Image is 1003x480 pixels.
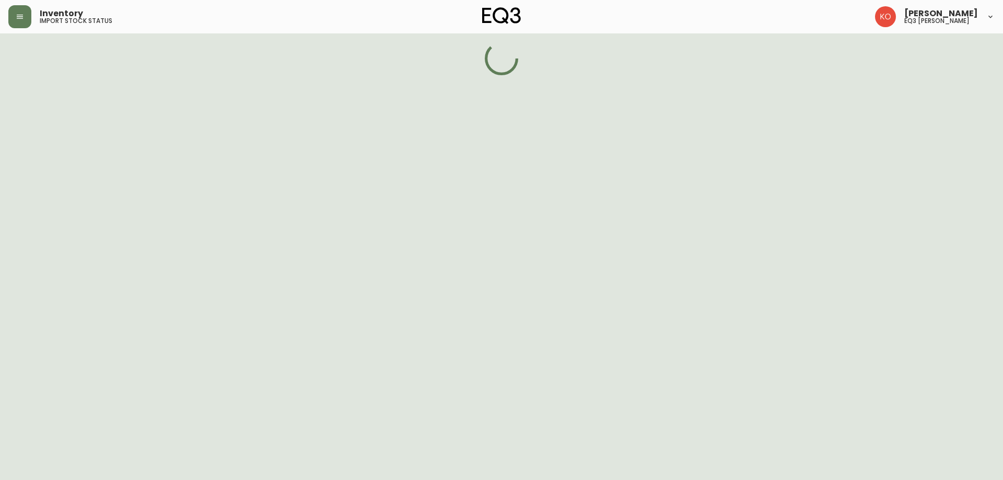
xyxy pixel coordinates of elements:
h5: import stock status [40,18,112,24]
h5: eq3 [PERSON_NAME] [904,18,970,24]
span: [PERSON_NAME] [904,9,978,18]
span: Inventory [40,9,83,18]
img: logo [482,7,521,24]
img: 9beb5e5239b23ed26e0d832b1b8f6f2a [875,6,896,27]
